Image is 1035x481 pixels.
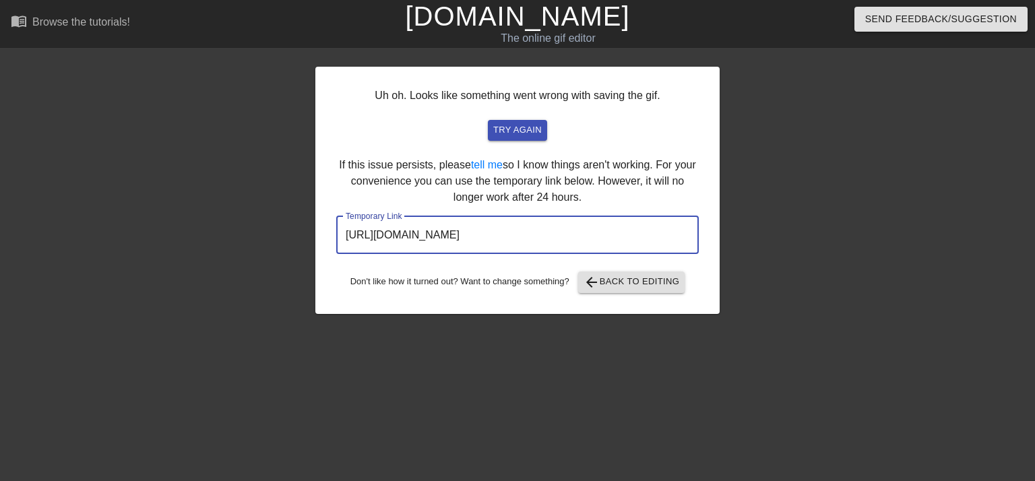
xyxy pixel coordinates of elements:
[584,274,680,290] span: Back to Editing
[488,120,547,141] button: try again
[11,13,130,34] a: Browse the tutorials!
[352,30,745,46] div: The online gif editor
[493,123,542,138] span: try again
[11,13,27,29] span: menu_book
[336,216,699,254] input: bare
[336,271,699,293] div: Don't like how it turned out? Want to change something?
[854,7,1028,32] button: Send Feedback/Suggestion
[471,159,503,170] a: tell me
[32,16,130,28] div: Browse the tutorials!
[865,11,1017,28] span: Send Feedback/Suggestion
[584,274,600,290] span: arrow_back
[578,271,685,293] button: Back to Editing
[315,67,720,314] div: Uh oh. Looks like something went wrong with saving the gif. If this issue persists, please so I k...
[405,1,629,31] a: [DOMAIN_NAME]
